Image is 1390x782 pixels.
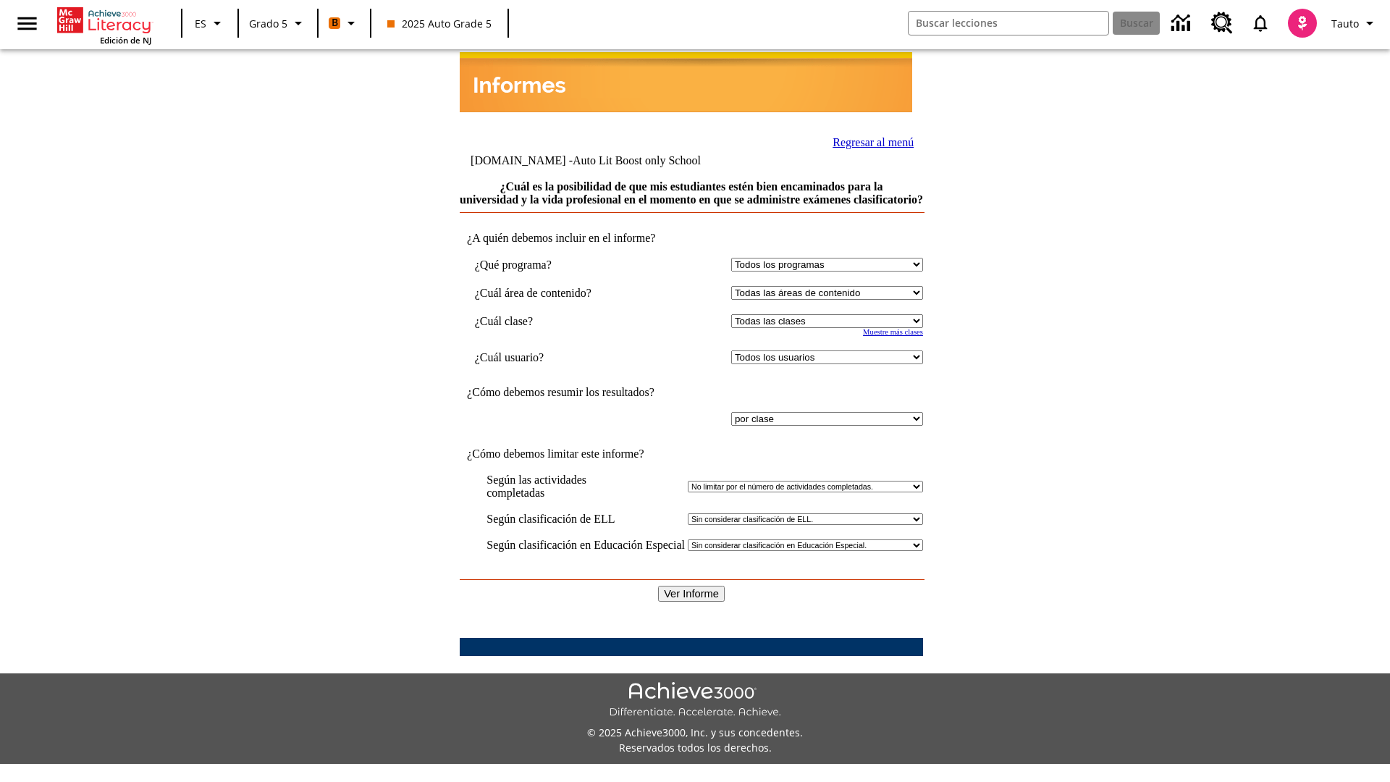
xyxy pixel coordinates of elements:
td: ¿Cómo debemos resumir los resultados? [460,386,923,399]
span: Edición de NJ [100,35,151,46]
a: Muestre más clases [863,328,923,336]
span: Tauto [1331,16,1359,31]
img: Achieve3000 Differentiate Accelerate Achieve [609,682,781,719]
td: ¿Cuál clase? [475,314,641,328]
td: ¿Cómo debemos limitar este informe? [460,447,923,461]
button: Abrir el menú lateral [6,2,49,45]
a: Notificaciones [1242,4,1279,42]
input: Ver Informe [658,586,725,602]
a: ¿Cuál es la posibilidad de que mis estudiantes estén bien encaminados para la universidad y la vi... [460,180,923,206]
button: Grado: Grado 5, Elige un grado [243,10,313,36]
td: Según clasificación de ELL [486,513,685,526]
nobr: ¿Cuál área de contenido? [475,287,591,299]
nobr: Auto Lit Boost only School [573,154,701,167]
span: ES [195,16,206,31]
td: ¿Cuál usuario? [475,350,641,364]
button: Lenguaje: ES, Selecciona un idioma [187,10,233,36]
span: 2025 Auto Grade 5 [387,16,492,31]
button: Perfil/Configuración [1326,10,1384,36]
img: header [460,52,912,112]
td: Según las actividades completadas [486,474,685,500]
td: [DOMAIN_NAME] - [471,154,743,167]
img: avatar image [1288,9,1317,38]
td: ¿Qué programa? [475,258,641,272]
button: Escoja un nuevo avatar [1279,4,1326,42]
a: Centro de recursos, Se abrirá en una pestaña nueva. [1202,4,1242,43]
span: B [332,14,338,32]
td: Según clasificación en Educación Especial [486,539,685,552]
input: Buscar campo [909,12,1108,35]
button: Boost El color de la clase es anaranjado. Cambiar el color de la clase. [323,10,366,36]
a: Centro de información [1163,4,1202,43]
td: ¿A quién debemos incluir en el informe? [460,232,923,245]
span: Grado 5 [249,16,287,31]
div: Portada [57,4,151,46]
a: Regresar al menú [833,136,914,148]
